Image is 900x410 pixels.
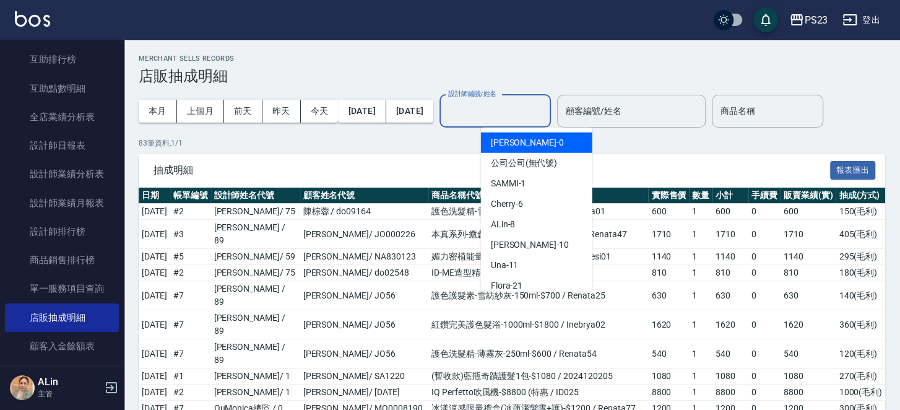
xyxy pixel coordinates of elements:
[784,7,833,33] button: PS23
[139,265,170,281] td: [DATE]
[748,339,781,369] td: 0
[836,249,885,265] td: 295 ( 毛利 )
[139,100,177,123] button: 本月
[177,100,224,123] button: 上個月
[154,164,830,177] span: 抽成明細
[491,198,524,211] span: Cherry -6
[386,100,433,123] button: [DATE]
[689,220,712,249] td: 1
[753,7,778,32] button: save
[748,281,781,310] td: 0
[428,188,648,204] th: 商品名稱代號
[648,220,689,249] td: 1710
[5,131,119,160] a: 設計師日報表
[748,369,781,385] td: 0
[648,188,689,204] th: 實際售價
[712,249,748,265] td: 1140
[170,265,211,281] td: # 2
[300,220,428,249] td: [PERSON_NAME]/ JO000226
[428,265,648,281] td: ID-ME造型精華霜-$900 / ID020
[781,188,836,204] th: 販賣業績(實)
[211,204,300,220] td: [PERSON_NAME]/ 75
[5,160,119,188] a: 設計師業績分析表
[5,74,119,103] a: 互助點數明細
[448,89,496,98] label: 設計師編號/姓名
[139,385,170,401] td: [DATE]
[139,220,170,249] td: [DATE]
[15,11,50,27] img: Logo
[301,100,339,123] button: 今天
[139,68,885,85] h3: 店販抽成明細
[689,369,712,385] td: 1
[5,45,119,74] a: 互助排行榜
[689,385,712,401] td: 1
[781,265,836,281] td: 810
[648,369,689,385] td: 1080
[491,238,569,251] span: [PERSON_NAME] -10
[712,339,748,369] td: 540
[836,220,885,249] td: 405 ( 毛利 )
[139,137,885,149] p: 83 筆資料, 1 / 1
[428,369,648,385] td: (暫收款)藍瓶奇蹟護髮1包-$1080 / 2024120205
[428,310,648,339] td: 紅鑽完美護色髮浴-1000ml-$1800 / Inebrya02
[781,339,836,369] td: 540
[139,369,170,385] td: [DATE]
[648,339,689,369] td: 540
[428,385,648,401] td: IQ Perfetto吹風機-$8800 (特惠 / ID025
[211,369,300,385] td: [PERSON_NAME]/ 1
[300,281,428,310] td: [PERSON_NAME]/ JO56
[648,281,689,310] td: 630
[38,376,101,388] h5: ALin
[836,204,885,220] td: 150 ( 毛利 )
[491,157,558,170] span: 公司公司 (無代號)
[648,265,689,281] td: 810
[139,339,170,369] td: [DATE]
[712,188,748,204] th: 小計
[211,188,300,204] th: 設計師姓名代號
[5,103,119,131] a: 全店業績分析表
[491,259,519,272] span: Una -11
[428,204,648,220] td: 護色洗髮精-雪紡紗灰-250ml-$600 / Renata01
[300,310,428,339] td: [PERSON_NAME]/ JO56
[781,385,836,401] td: 8800
[648,249,689,265] td: 1140
[5,360,119,389] a: 每日非現金明細
[648,385,689,401] td: 8800
[300,188,428,204] th: 顧客姓名代號
[139,188,170,204] th: 日期
[224,100,262,123] button: 前天
[836,265,885,281] td: 180 ( 毛利 )
[211,265,300,281] td: [PERSON_NAME]/ 75
[689,281,712,310] td: 1
[836,369,885,385] td: 270 ( 毛利 )
[689,310,712,339] td: 1
[836,339,885,369] td: 120 ( 毛利 )
[830,161,876,180] button: 報表匯出
[837,9,885,32] button: 登出
[491,279,523,292] span: Flora -21
[781,220,836,249] td: 1710
[428,339,648,369] td: 護色洗髮精-薄霧灰-250ml-$600 / Renata54
[211,339,300,369] td: [PERSON_NAME] / 89
[170,188,211,204] th: 帳單編號
[5,332,119,360] a: 顧客入金餘額表
[748,188,781,204] th: 手續費
[491,218,516,231] span: ALin -8
[712,281,748,310] td: 630
[5,189,119,217] a: 設計師業績月報表
[712,369,748,385] td: 1080
[836,385,885,401] td: 1000 ( 毛利 )
[781,281,836,310] td: 630
[170,310,211,339] td: # 7
[5,303,119,332] a: 店販抽成明細
[689,339,712,369] td: 1
[804,12,828,28] div: PS23
[428,281,648,310] td: 護色護髮素-雪紡紗灰-150ml-$700 / Renata25
[300,339,428,369] td: [PERSON_NAME]/ JO56
[300,385,428,401] td: [PERSON_NAME]/ [DATE]
[748,385,781,401] td: 0
[170,249,211,265] td: # 5
[300,249,428,265] td: [PERSON_NAME]/ NA830123
[748,204,781,220] td: 0
[836,188,885,204] th: 抽成(方式)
